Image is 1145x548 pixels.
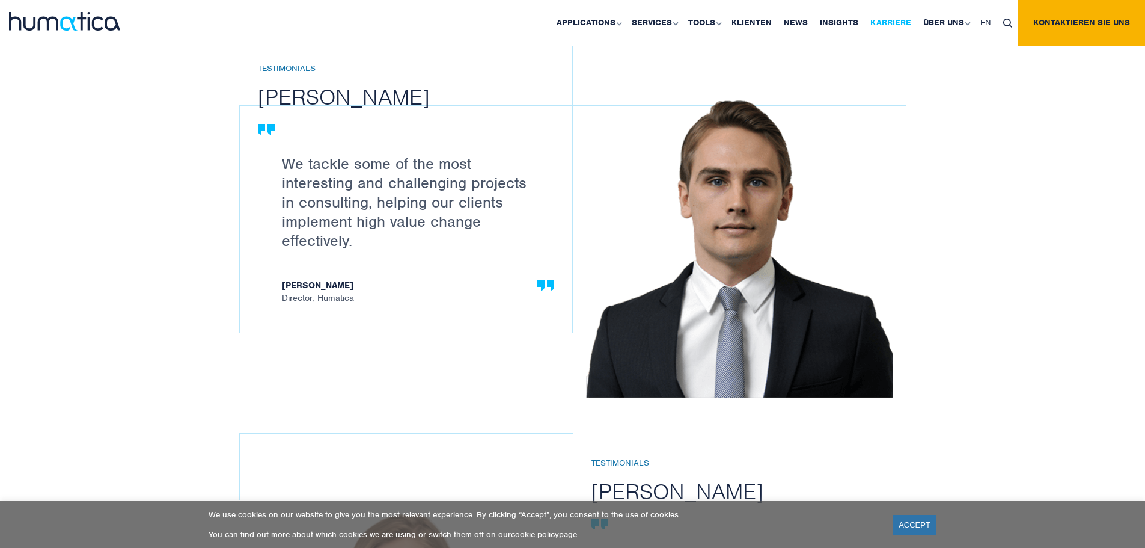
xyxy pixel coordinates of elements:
[9,12,120,31] img: logo
[258,64,590,74] h6: Testimonials
[586,93,893,398] img: Careers
[209,510,878,520] p: We use cookies on our website to give you the most relevant experience. By clicking “Accept”, you...
[282,154,542,250] p: We tackle some of the most interesting and challenging projects in consulting, helping our client...
[591,478,924,505] h2: [PERSON_NAME]
[893,515,936,535] a: ACCEPT
[209,529,878,540] p: You can find out more about which cookies we are using or switch them off on our page.
[1003,19,1012,28] img: search_icon
[282,280,542,303] span: Director, Humatica
[511,529,559,540] a: cookie policy
[258,83,590,111] h2: [PERSON_NAME]
[980,17,991,28] span: EN
[591,458,924,469] h6: Testimonials
[282,280,542,293] strong: [PERSON_NAME]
